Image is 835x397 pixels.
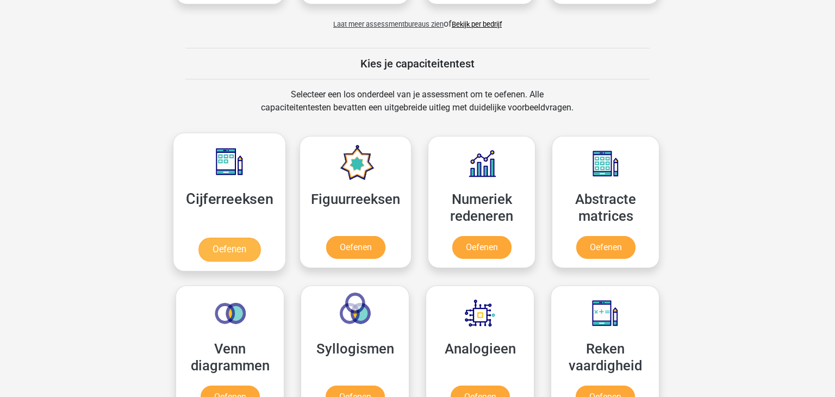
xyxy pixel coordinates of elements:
div: Selecteer een los onderdeel van je assessment om te oefenen. Alle capaciteitentesten bevatten een... [251,88,584,127]
a: Oefenen [576,236,635,259]
div: of [167,9,668,30]
a: Bekijk per bedrijf [452,20,502,28]
a: Oefenen [326,236,385,259]
span: Laat meer assessmentbureaus zien [333,20,444,28]
a: Oefenen [198,238,260,262]
a: Oefenen [452,236,512,259]
h5: Kies je capaciteitentest [185,57,650,70]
